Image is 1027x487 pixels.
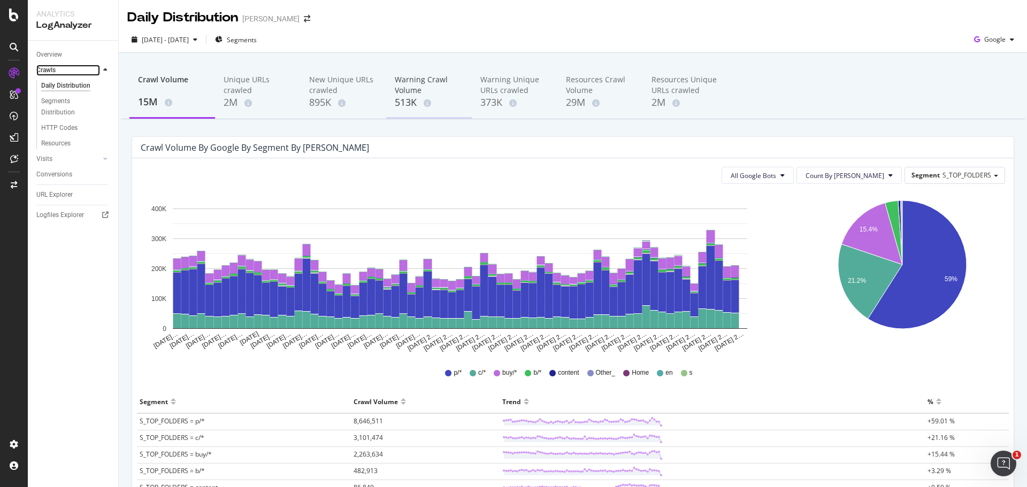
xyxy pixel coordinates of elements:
[36,189,111,200] a: URL Explorer
[911,171,940,180] span: Segment
[731,171,776,180] span: All Google Bots
[36,153,100,165] a: Visits
[36,169,111,180] a: Conversions
[41,122,78,134] div: HTTP Codes
[41,138,111,149] a: Resources
[36,153,52,165] div: Visits
[140,450,212,459] span: S_TOP_FOLDERS = buy/*
[151,235,166,243] text: 300K
[652,74,720,96] div: Resources Unique URLs crawled
[984,35,1006,44] span: Google
[141,192,779,353] svg: A chart.
[36,49,62,60] div: Overview
[480,74,549,96] div: Warning Unique URLs crawled
[309,96,378,110] div: 895K
[945,275,957,283] text: 59%
[151,265,166,273] text: 200K
[140,393,168,410] div: Segment
[859,226,877,233] text: 15.4%
[41,80,111,91] a: Daily Distribution
[689,368,693,377] span: s
[151,295,166,303] text: 100K
[224,74,292,96] div: Unique URLs crawled
[596,368,616,377] span: Other_
[632,368,649,377] span: Home
[1013,451,1021,459] span: 1
[239,330,260,346] text: [DATE]
[928,393,933,410] div: %
[558,368,579,377] span: content
[36,9,110,19] div: Analytics
[142,35,189,44] span: [DATE] - [DATE]
[480,96,549,110] div: 373K
[801,192,1003,353] svg: A chart.
[36,169,72,180] div: Conversions
[566,96,634,110] div: 29M
[354,393,398,410] div: Crawl Volume
[41,96,101,118] div: Segments Distribution
[928,466,951,475] span: +3.29 %
[304,15,310,22] div: arrow-right-arrow-left
[36,210,84,221] div: Logfiles Explorer
[151,205,166,213] text: 400K
[928,450,955,459] span: +15.44 %
[796,167,902,184] button: Count By [PERSON_NAME]
[41,96,111,118] a: Segments Distribution
[928,416,955,426] span: +59.01 %
[138,74,206,95] div: Crawl Volume
[140,416,205,426] span: S_TOP_FOLDERS = p/*
[652,96,720,110] div: 2M
[354,416,383,426] span: 8,646,511
[502,393,521,410] div: Trend
[928,433,955,442] span: +21.16 %
[224,96,292,110] div: 2M
[36,65,100,76] a: Crawls
[354,450,383,459] span: 2,263,634
[163,325,166,333] text: 0
[309,74,378,96] div: New Unique URLs crawled
[665,368,672,377] span: en
[140,466,205,475] span: S_TOP_FOLDERS = b/*
[138,95,206,109] div: 15M
[970,31,1018,48] button: Google
[354,466,378,475] span: 482,913
[36,189,73,200] div: URL Explorer
[36,19,110,32] div: LogAnalyzer
[140,433,204,442] span: S_TOP_FOLDERS = c/*
[41,138,71,149] div: Resources
[141,142,369,153] div: Crawl Volume by google by Segment by [PERSON_NAME]
[127,31,202,48] button: [DATE] - [DATE]
[41,122,111,134] a: HTTP Codes
[36,49,111,60] a: Overview
[502,368,517,377] span: buy/*
[722,167,794,184] button: All Google Bots
[227,35,257,44] span: Segments
[354,433,383,442] span: 3,101,474
[806,171,884,180] span: Count By Day
[848,277,866,284] text: 21.2%
[211,31,261,48] button: Segments
[36,65,56,76] div: Crawls
[395,74,463,96] div: Warning Crawl Volume
[127,9,238,27] div: Daily Distribution
[566,74,634,96] div: Resources Crawl Volume
[36,210,111,221] a: Logfiles Explorer
[942,171,991,180] span: S_TOP_FOLDERS
[242,13,300,24] div: [PERSON_NAME]
[991,451,1016,476] iframe: Intercom live chat
[395,96,463,110] div: 513K
[41,80,90,91] div: Daily Distribution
